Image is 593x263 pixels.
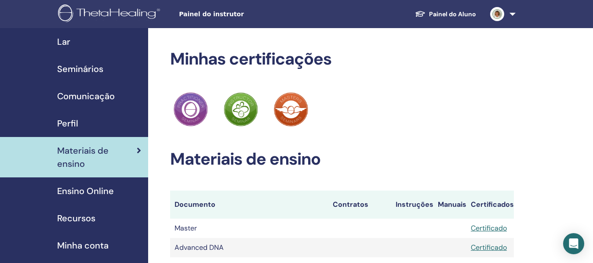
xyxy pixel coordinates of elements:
img: Practitioner [174,92,208,126]
span: Lar [57,35,70,48]
span: Painel do instrutor [179,10,311,19]
img: default.jpg [490,7,504,21]
span: Minha conta [57,239,109,252]
a: Certificado [471,223,507,233]
img: Practitioner [274,92,308,126]
th: Documento [170,191,328,219]
th: Certificados [466,191,514,219]
span: Seminários [57,62,103,76]
th: Contratos [328,191,391,219]
td: Master [170,219,328,238]
span: Perfil [57,117,78,130]
a: Certificado [471,243,507,252]
h2: Minhas certificações [170,49,514,69]
th: Instruções [391,191,433,219]
span: Materiais de ensino [57,144,137,170]
a: Painel do Aluno [408,6,483,22]
h2: Materiais de ensino [170,149,514,169]
img: Practitioner [224,92,258,126]
img: logo.png [58,4,163,24]
div: Open Intercom Messenger [563,233,584,254]
span: Ensino Online [57,184,114,198]
span: Comunicação [57,90,115,103]
td: Advanced DNA [170,238,328,257]
span: Recursos [57,212,95,225]
th: Manuais [433,191,466,219]
img: graduation-cap-white.svg [415,10,426,18]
